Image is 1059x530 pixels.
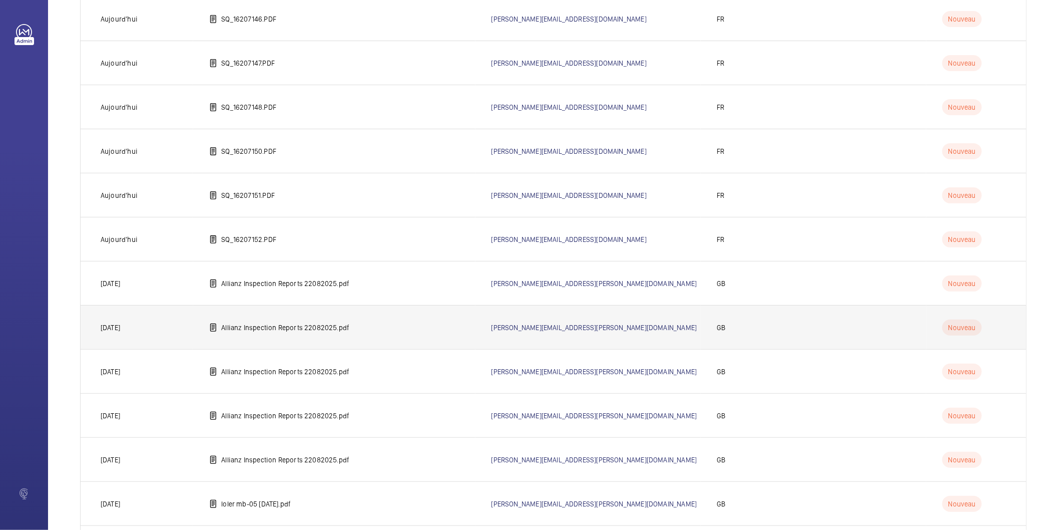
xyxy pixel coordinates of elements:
p: FR [717,146,724,156]
p: [DATE] [101,279,120,289]
p: Nouveau [942,143,982,159]
p: GB [717,367,725,377]
p: Nouveau [942,496,982,512]
p: GB [717,455,725,465]
p: Allianz Inspection Reports 22082025.pdf [221,279,349,289]
a: [PERSON_NAME][EMAIL_ADDRESS][PERSON_NAME][DOMAIN_NAME] [491,412,697,420]
p: GB [717,279,725,289]
p: FR [717,234,724,244]
p: SQ_16207152.PDF [221,234,276,244]
a: [PERSON_NAME][EMAIL_ADDRESS][DOMAIN_NAME] [491,59,647,67]
a: [PERSON_NAME][EMAIL_ADDRESS][DOMAIN_NAME] [491,235,647,243]
p: SQ_16207148.PDF [221,102,276,112]
p: Aujourd'hui [101,190,138,200]
a: [PERSON_NAME][EMAIL_ADDRESS][PERSON_NAME][DOMAIN_NAME] [491,280,697,288]
p: SQ_16207150.PDF [221,146,276,156]
p: Aujourd'hui [101,102,138,112]
p: SQ_16207147.PDF [221,58,275,68]
p: FR [717,190,724,200]
p: [DATE] [101,323,120,333]
p: Nouveau [942,55,982,71]
p: Allianz Inspection Reports 22082025.pdf [221,323,349,333]
a: [PERSON_NAME][EMAIL_ADDRESS][DOMAIN_NAME] [491,15,647,23]
p: Nouveau [942,187,982,203]
p: [DATE] [101,499,120,509]
p: Allianz Inspection Reports 22082025.pdf [221,455,349,465]
p: Nouveau [942,231,982,247]
p: FR [717,58,724,68]
p: loler mb-05 [DATE].pdf [221,499,291,509]
p: SQ_16207146.PDF [221,14,276,24]
p: Aujourd'hui [101,146,138,156]
p: GB [717,411,725,421]
p: SQ_16207151.PDF [221,190,275,200]
a: [PERSON_NAME][EMAIL_ADDRESS][DOMAIN_NAME] [491,103,647,111]
a: [PERSON_NAME][EMAIL_ADDRESS][PERSON_NAME][DOMAIN_NAME] [491,500,697,508]
p: Nouveau [942,452,982,468]
a: [PERSON_NAME][EMAIL_ADDRESS][PERSON_NAME][DOMAIN_NAME] [491,456,697,464]
a: [PERSON_NAME][EMAIL_ADDRESS][DOMAIN_NAME] [491,147,647,155]
p: [DATE] [101,411,120,421]
p: GB [717,323,725,333]
p: Nouveau [942,364,982,380]
a: [PERSON_NAME][EMAIL_ADDRESS][PERSON_NAME][DOMAIN_NAME] [491,368,697,376]
a: [PERSON_NAME][EMAIL_ADDRESS][PERSON_NAME][DOMAIN_NAME] [491,324,697,332]
p: Allianz Inspection Reports 22082025.pdf [221,411,349,421]
p: Allianz Inspection Reports 22082025.pdf [221,367,349,377]
p: Aujourd'hui [101,58,138,68]
p: FR [717,102,724,112]
p: [DATE] [101,367,120,377]
a: [PERSON_NAME][EMAIL_ADDRESS][DOMAIN_NAME] [491,191,647,199]
p: FR [717,14,724,24]
p: Nouveau [942,11,982,27]
p: Aujourd'hui [101,234,138,244]
p: GB [717,499,725,509]
p: Nouveau [942,276,982,292]
p: Aujourd'hui [101,14,138,24]
p: [DATE] [101,455,120,465]
p: Nouveau [942,408,982,424]
p: Nouveau [942,99,982,115]
p: Nouveau [942,320,982,336]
